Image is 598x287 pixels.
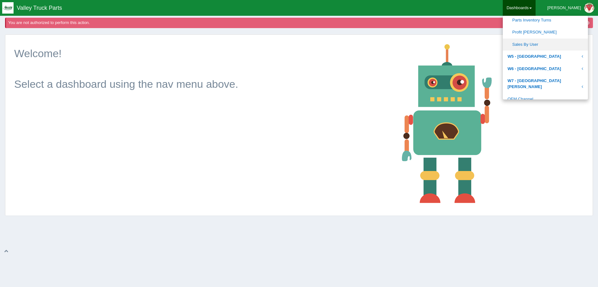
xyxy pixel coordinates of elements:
img: q1blfpkbivjhsugxdrfq.png [2,2,14,14]
div: [PERSON_NAME] [547,2,581,14]
a: Parts Inventory Turns [503,14,588,27]
a: Sales By User [503,39,588,51]
img: robot-18af129d45a23e4dba80317a7b57af8f57279c3d1c32989fc063bd2141a5b856.png [397,39,497,207]
a: W6 - [GEOGRAPHIC_DATA] [503,63,588,75]
a: Profit [PERSON_NAME] [503,26,588,39]
span: Valley Truck Parts [17,5,62,11]
a: OEM Channel [503,93,588,105]
img: Profile Picture [584,3,594,13]
a: W7 - [GEOGRAPHIC_DATA][PERSON_NAME] [503,75,588,93]
div: You are not authorized to perform this action. [8,20,592,26]
a: W5 - [GEOGRAPHIC_DATA] [503,51,588,63]
p: Welcome! Select a dashboard using the nav menu above. [14,46,392,92]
